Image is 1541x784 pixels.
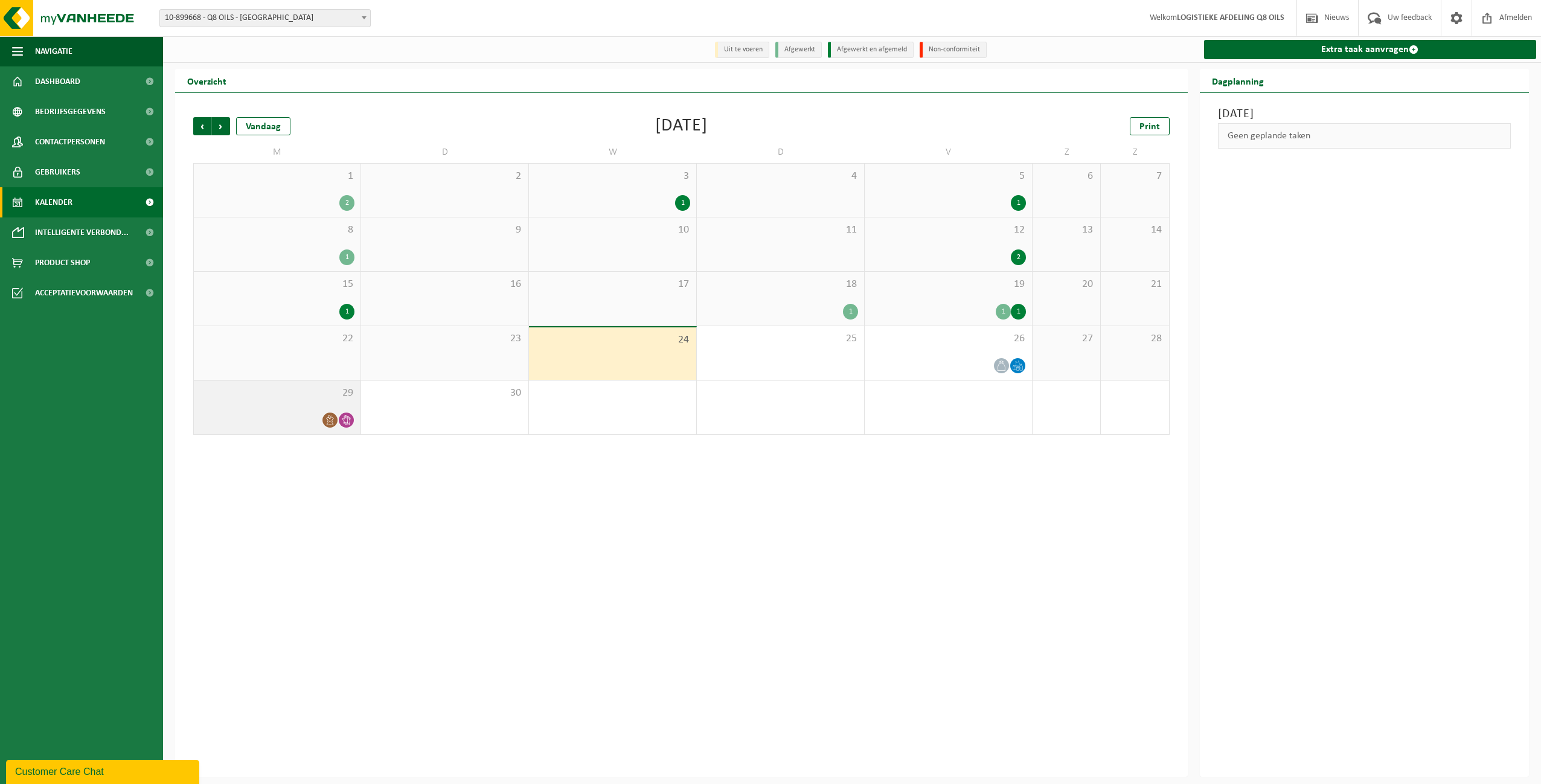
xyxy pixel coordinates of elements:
[193,141,361,163] td: M
[865,141,1033,163] td: V
[367,387,522,400] span: 30
[1107,332,1162,345] span: 28
[1039,223,1094,237] span: 13
[200,387,354,400] span: 29
[35,157,80,187] span: Gebruikers
[35,278,133,308] span: Acceptatievoorwaarden
[35,127,105,157] span: Contactpersonen
[703,223,858,237] span: 11
[367,332,522,345] span: 23
[1107,278,1162,291] span: 21
[675,195,690,211] div: 1
[1039,278,1094,291] span: 20
[871,332,1026,345] span: 26
[212,117,230,135] span: Volgende
[35,187,72,217] span: Kalender
[1039,332,1094,345] span: 27
[200,278,354,291] span: 15
[871,170,1026,183] span: 5
[996,304,1011,320] div: 1
[535,278,690,291] span: 17
[535,333,690,347] span: 24
[175,69,239,92] h2: Overzicht
[1011,249,1026,265] div: 2
[529,141,697,163] td: W
[35,248,90,278] span: Product Shop
[160,10,370,27] span: 10-899668 - Q8 OILS - ANTWERPEN
[236,117,290,135] div: Vandaag
[35,66,80,97] span: Dashboard
[339,249,354,265] div: 1
[35,36,72,66] span: Navigatie
[1039,170,1094,183] span: 6
[367,170,522,183] span: 2
[703,278,858,291] span: 18
[828,42,914,58] li: Afgewerkt en afgemeld
[1107,170,1162,183] span: 7
[703,332,858,345] span: 25
[35,217,129,248] span: Intelligente verbond...
[193,117,211,135] span: Vorige
[6,757,202,784] iframe: chat widget
[361,141,529,163] td: D
[1218,123,1511,149] div: Geen geplande taken
[1130,117,1170,135] a: Print
[339,195,354,211] div: 2
[159,9,371,27] span: 10-899668 - Q8 OILS - ANTWERPEN
[1204,40,1537,59] a: Extra taak aanvragen
[775,42,822,58] li: Afgewerkt
[367,223,522,237] span: 9
[1177,13,1284,22] strong: LOGISTIEKE AFDELING Q8 OILS
[200,223,354,237] span: 8
[1107,223,1162,237] span: 14
[200,170,354,183] span: 1
[1011,195,1026,211] div: 1
[1218,105,1511,123] h3: [DATE]
[715,42,769,58] li: Uit te voeren
[697,141,865,163] td: D
[703,170,858,183] span: 4
[1200,69,1276,92] h2: Dagplanning
[35,97,106,127] span: Bedrijfsgegevens
[200,332,354,345] span: 22
[1011,304,1026,320] div: 1
[1033,141,1101,163] td: Z
[367,278,522,291] span: 16
[920,42,987,58] li: Non-conformiteit
[1101,141,1169,163] td: Z
[1139,122,1160,132] span: Print
[535,223,690,237] span: 10
[655,117,708,135] div: [DATE]
[339,304,354,320] div: 1
[535,170,690,183] span: 3
[871,278,1026,291] span: 19
[871,223,1026,237] span: 12
[843,304,858,320] div: 1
